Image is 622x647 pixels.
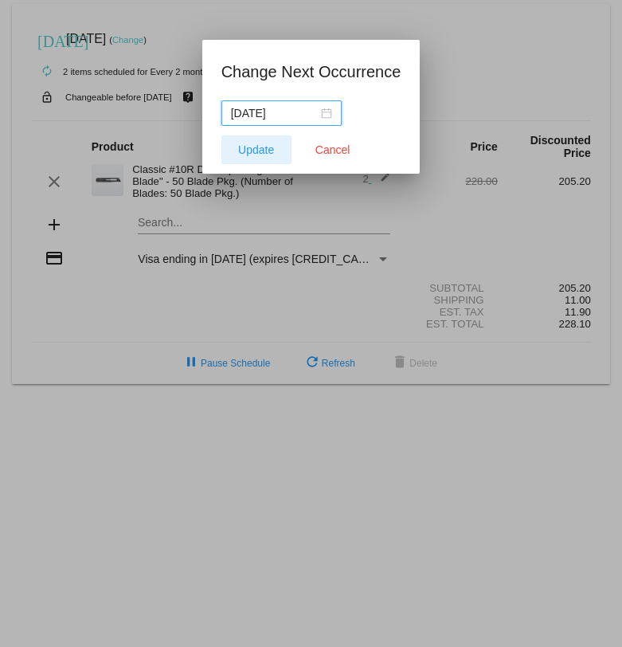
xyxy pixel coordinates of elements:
[315,143,350,156] span: Cancel
[231,104,318,122] input: Select date
[238,143,274,156] span: Update
[221,59,401,84] h1: Change Next Occurrence
[221,135,291,164] button: Update
[298,135,368,164] button: Close dialog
